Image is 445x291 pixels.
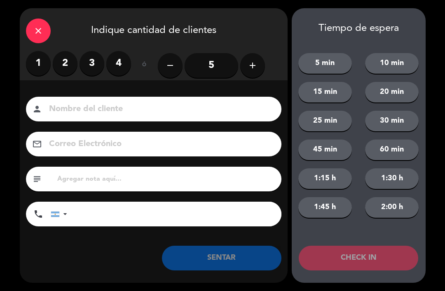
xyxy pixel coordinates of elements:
i: add [248,61,258,70]
input: Nombre del cliente [48,102,271,116]
div: Tiempo de espera [292,23,426,35]
input: Correo Electrónico [48,137,271,151]
div: Argentina: +54 [51,202,70,226]
div: ó [131,51,158,80]
input: Agregar nota aquí... [56,173,275,185]
button: SENTAR [162,246,281,270]
i: phone [33,209,43,219]
button: CHECK IN [299,246,418,270]
div: Indique cantidad de clientes [20,8,288,51]
i: close [33,26,43,36]
i: remove [165,61,175,70]
button: 2:00 h [365,197,419,218]
button: 1:30 h [365,168,419,189]
i: email [32,139,42,149]
button: 60 min [365,140,419,160]
button: 20 min [365,82,419,102]
button: 45 min [298,140,352,160]
button: 5 min [298,53,352,74]
button: 1:15 h [298,168,352,189]
label: 1 [26,51,51,76]
button: 1:45 h [298,197,352,218]
button: 30 min [365,111,419,131]
label: 2 [53,51,77,76]
button: add [240,53,265,78]
i: person [32,104,42,114]
button: 25 min [298,111,352,131]
button: remove [158,53,183,78]
button: 10 min [365,53,419,74]
label: 3 [80,51,104,76]
i: subject [32,174,42,184]
button: 15 min [298,82,352,102]
label: 4 [106,51,131,76]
